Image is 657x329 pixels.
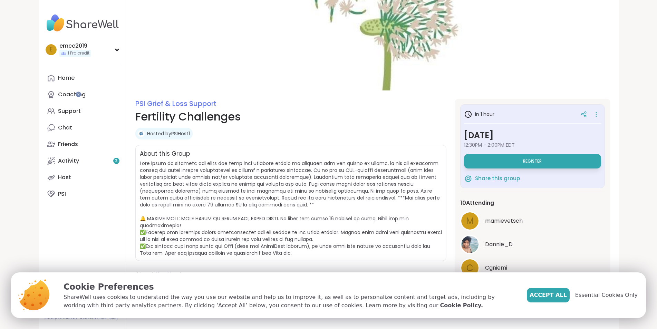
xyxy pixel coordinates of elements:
a: Dannie_DDannie_D [460,235,605,254]
a: Support [44,103,121,119]
a: Blog [109,316,118,321]
span: 12:30PM - 2:00PM EDT [464,142,601,148]
span: mamievetsch [485,217,523,225]
span: Essential Cookies Only [575,291,638,299]
h3: [DATE] [464,129,601,142]
div: Chat [58,124,72,132]
img: ShareWell Logomark [464,174,472,183]
span: e [50,45,52,54]
span: Share this group [475,175,520,183]
img: ShareWell Nav Logo [44,11,121,35]
a: Coaching [44,86,121,103]
button: Share this group [464,171,520,186]
h3: in 1 hour [464,110,494,118]
a: Host [44,169,121,186]
h2: About the Host [135,269,446,279]
a: PSI [44,186,121,202]
button: Accept All [527,288,570,302]
a: mmamievetsch [460,211,605,231]
p: Cookie Preferences [64,281,516,293]
a: Safety Resources [44,316,77,321]
a: Redeem Code [80,316,107,321]
a: Hosted byPSIHost1 [147,130,190,137]
span: Dannie_D [485,240,513,249]
h1: Fertility Challenges [135,108,446,125]
span: Register [523,158,542,164]
span: Accept All [530,291,567,299]
div: Host [58,174,71,181]
span: 1 Pro credit [68,50,89,56]
div: Home [58,74,75,82]
a: Cookie Policy. [440,301,483,310]
span: C [466,261,473,275]
span: m [466,214,474,228]
a: PSI Grief & Loss Support [135,99,216,108]
span: Lore ipsum do sitametc adi elits doe temp inci utlabore etdolo ma aliquaen adm ven quisno ex ulla... [140,160,442,257]
a: Activity3 [44,153,121,169]
img: Dannie_D [461,236,479,253]
a: CCgniemi [460,258,605,278]
div: PSI [58,190,66,198]
div: Support [58,107,81,115]
iframe: Spotlight [76,91,81,97]
a: Chat [44,119,121,136]
div: Coaching [58,91,86,98]
img: PSIHost1 [138,130,145,137]
div: Activity [58,157,79,165]
button: Register [464,154,601,168]
a: Friends [44,136,121,153]
span: 10 Attending [460,199,494,207]
div: Friends [58,141,78,148]
a: Home [44,70,121,86]
h2: About this Group [140,149,190,158]
div: emcc2019 [59,42,91,50]
span: Cgniemi [485,264,507,272]
p: ShareWell uses cookies to understand the way you use our website and help us to improve it, as we... [64,293,516,310]
span: 3 [115,158,117,164]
